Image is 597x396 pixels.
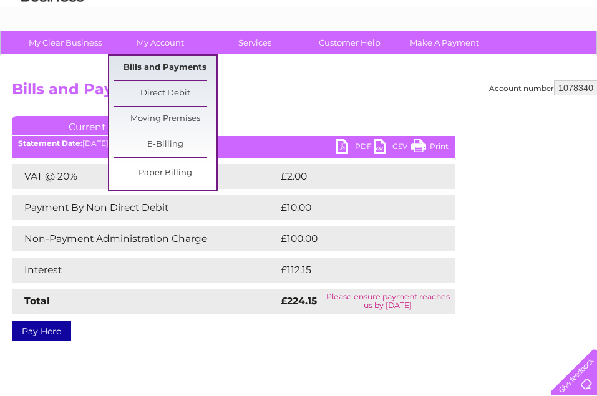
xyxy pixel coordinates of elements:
b: Statement Date: [18,138,82,148]
a: Direct Debit [114,81,216,106]
div: Clear Business is a trading name of Verastar Limited (registered in [GEOGRAPHIC_DATA] No. 3667643... [4,7,594,60]
a: Pay Here [12,321,71,341]
a: Telecoms [444,53,481,62]
a: Paper Billing [114,161,216,186]
a: Current Invoice [12,116,199,135]
strong: £224.15 [281,295,317,307]
a: CSV [374,139,411,157]
img: logo.png [21,32,84,70]
a: Services [203,31,306,54]
td: £2.00 [278,164,426,189]
td: £112.15 [278,258,429,283]
td: Interest [12,258,278,283]
a: Log out [556,53,585,62]
a: Make A Payment [393,31,496,54]
a: Print [411,139,449,157]
div: [DATE] [12,139,455,148]
td: £100.00 [278,226,432,251]
a: Contact [514,53,545,62]
td: Non-Payment Administration Charge [12,226,278,251]
a: My Clear Business [14,31,117,54]
a: Blog [488,53,507,62]
td: Please ensure payment reaches us by [DATE] [321,289,455,314]
a: PDF [336,139,374,157]
a: My Account [109,31,211,54]
strong: Total [24,295,50,307]
td: Payment By Non Direct Debit [12,195,278,220]
a: Water [377,53,401,62]
a: E-Billing [114,132,216,157]
a: Bills and Payments [114,56,216,80]
td: VAT @ 20% [12,164,278,189]
a: Energy [409,53,436,62]
a: Customer Help [298,31,401,54]
a: Moving Premises [114,107,216,132]
a: 0333 014 3131 [362,6,448,22]
td: £10.00 [278,195,429,220]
